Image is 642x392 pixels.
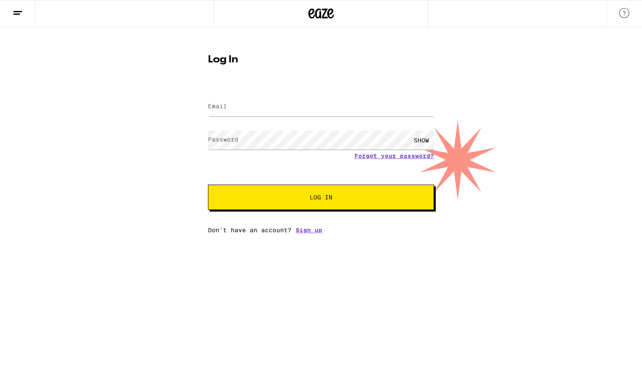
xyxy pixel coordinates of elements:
a: Sign up [296,227,322,234]
span: Hi. Need any help? [5,6,61,13]
a: Forgot your password? [354,153,434,159]
span: Log In [310,194,332,200]
button: Log In [208,185,434,210]
h1: Log In [208,55,434,65]
div: Don't have an account? [208,227,434,234]
div: SHOW [409,131,434,150]
label: Email [208,103,227,110]
input: Email [208,97,434,116]
label: Password [208,136,238,143]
